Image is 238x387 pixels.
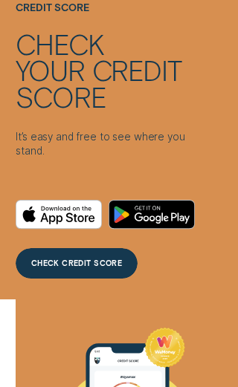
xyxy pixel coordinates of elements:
[16,130,199,159] p: It’s easy and free to see where you stand.
[16,31,103,58] div: Check
[16,84,106,111] div: score
[16,57,84,84] div: your
[16,31,216,111] h4: Check your credit score
[92,57,181,84] div: credit
[109,200,195,229] a: Android App on Google Play
[16,200,102,229] a: Download on the App Store
[16,1,222,31] h1: Credit Score
[16,248,137,279] a: CHECK CREDIT SCORE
